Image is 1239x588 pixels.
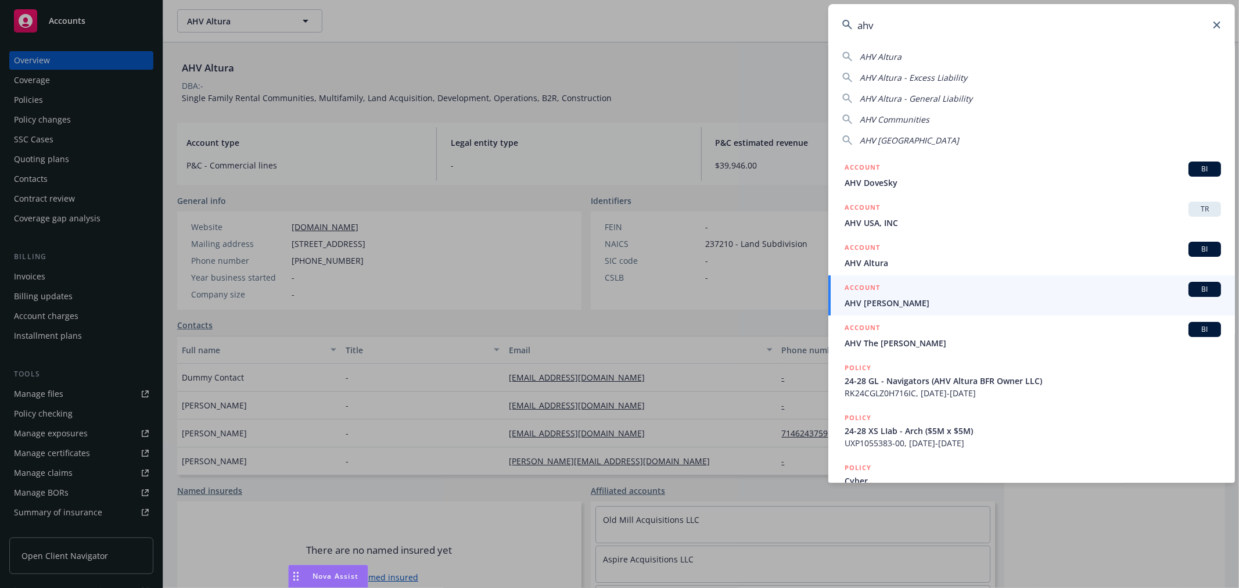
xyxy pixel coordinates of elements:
[828,456,1235,505] a: POLICYCyber
[313,571,358,581] span: Nova Assist
[1193,244,1216,254] span: BI
[828,315,1235,356] a: ACCOUNTBIAHV The [PERSON_NAME]
[845,242,880,256] h5: ACCOUNT
[1193,204,1216,214] span: TR
[828,4,1235,46] input: Search...
[860,114,929,125] span: AHV Communities
[828,356,1235,406] a: POLICY24-28 GL - Navigators (AHV Altura BFR Owner LLC)RK24CGLZ0H716IC, [DATE]-[DATE]
[289,565,303,587] div: Drag to move
[860,72,967,83] span: AHV Altura - Excess Liability
[845,322,880,336] h5: ACCOUNT
[845,375,1221,387] span: 24-28 GL - Navigators (AHV Altura BFR Owner LLC)
[845,297,1221,309] span: AHV [PERSON_NAME]
[845,387,1221,399] span: RK24CGLZ0H716IC, [DATE]-[DATE]
[828,195,1235,235] a: ACCOUNTTRAHV USA, INC
[845,177,1221,189] span: AHV DoveSky
[1193,164,1216,174] span: BI
[845,362,871,374] h5: POLICY
[845,412,871,424] h5: POLICY
[828,155,1235,195] a: ACCOUNTBIAHV DoveSky
[845,162,880,175] h5: ACCOUNT
[845,202,880,216] h5: ACCOUNT
[845,217,1221,229] span: AHV USA, INC
[828,235,1235,275] a: ACCOUNTBIAHV Altura
[1193,284,1216,295] span: BI
[845,425,1221,437] span: 24-28 XS LIab - Arch ($5M x $5M)
[845,282,880,296] h5: ACCOUNT
[860,135,959,146] span: AHV [GEOGRAPHIC_DATA]
[845,437,1221,449] span: UXP1055383-00, [DATE]-[DATE]
[845,257,1221,269] span: AHV Altura
[860,51,902,62] span: AHV Altura
[845,462,871,474] h5: POLICY
[845,475,1221,487] span: Cyber
[288,565,368,588] button: Nova Assist
[845,337,1221,349] span: AHV The [PERSON_NAME]
[1193,324,1216,335] span: BI
[860,93,972,104] span: AHV Altura - General Liability
[828,275,1235,315] a: ACCOUNTBIAHV [PERSON_NAME]
[828,406,1235,456] a: POLICY24-28 XS LIab - Arch ($5M x $5M)UXP1055383-00, [DATE]-[DATE]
